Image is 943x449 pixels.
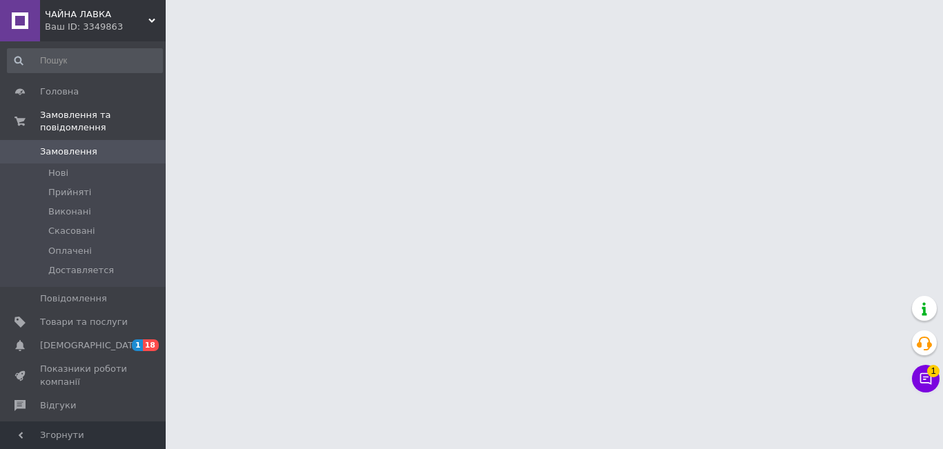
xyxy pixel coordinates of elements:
[927,365,940,377] span: 1
[48,167,68,179] span: Нові
[132,339,143,351] span: 1
[40,399,76,412] span: Відгуки
[48,186,91,199] span: Прийняті
[48,245,92,257] span: Оплачені
[40,146,97,158] span: Замовлення
[40,292,107,305] span: Повідомлення
[7,48,163,73] input: Пошук
[40,316,128,328] span: Товари та послуги
[143,339,159,351] span: 18
[48,206,91,218] span: Виконані
[912,365,940,392] button: Чат з покупцем1
[40,339,142,352] span: [DEMOGRAPHIC_DATA]
[48,225,95,237] span: Скасовані
[40,109,166,134] span: Замовлення та повідомлення
[48,264,114,277] span: Доставляется
[45,8,148,21] span: ЧАЙНА ЛАВКА
[45,21,166,33] div: Ваш ID: 3349863
[40,363,128,388] span: Показники роботи компанії
[40,86,79,98] span: Головна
